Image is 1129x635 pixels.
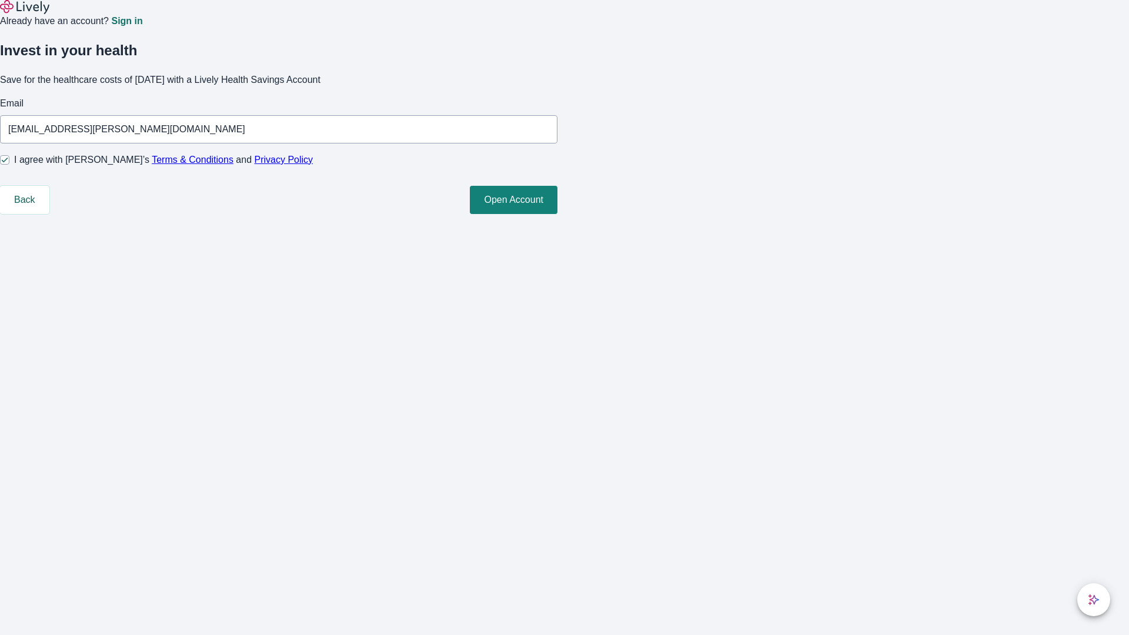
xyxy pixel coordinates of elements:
a: Terms & Conditions [152,155,233,165]
a: Sign in [111,16,142,26]
button: Open Account [470,186,557,214]
a: Privacy Policy [255,155,313,165]
button: chat [1077,583,1110,616]
svg: Lively AI Assistant [1088,594,1100,606]
span: I agree with [PERSON_NAME]’s and [14,153,313,167]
